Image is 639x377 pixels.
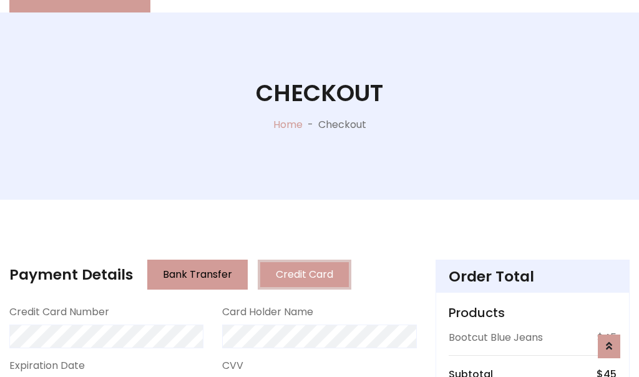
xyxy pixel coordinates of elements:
[9,305,109,320] label: Credit Card Number
[597,330,617,345] p: $45
[449,330,543,345] p: Bootcut Blue Jeans
[449,305,617,320] h5: Products
[449,268,617,285] h4: Order Total
[258,260,351,290] button: Credit Card
[318,117,366,132] p: Checkout
[273,117,303,132] a: Home
[9,358,85,373] label: Expiration Date
[147,260,248,290] button: Bank Transfer
[9,266,133,283] h4: Payment Details
[303,117,318,132] p: -
[256,79,383,107] h1: Checkout
[222,358,243,373] label: CVV
[222,305,313,320] label: Card Holder Name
